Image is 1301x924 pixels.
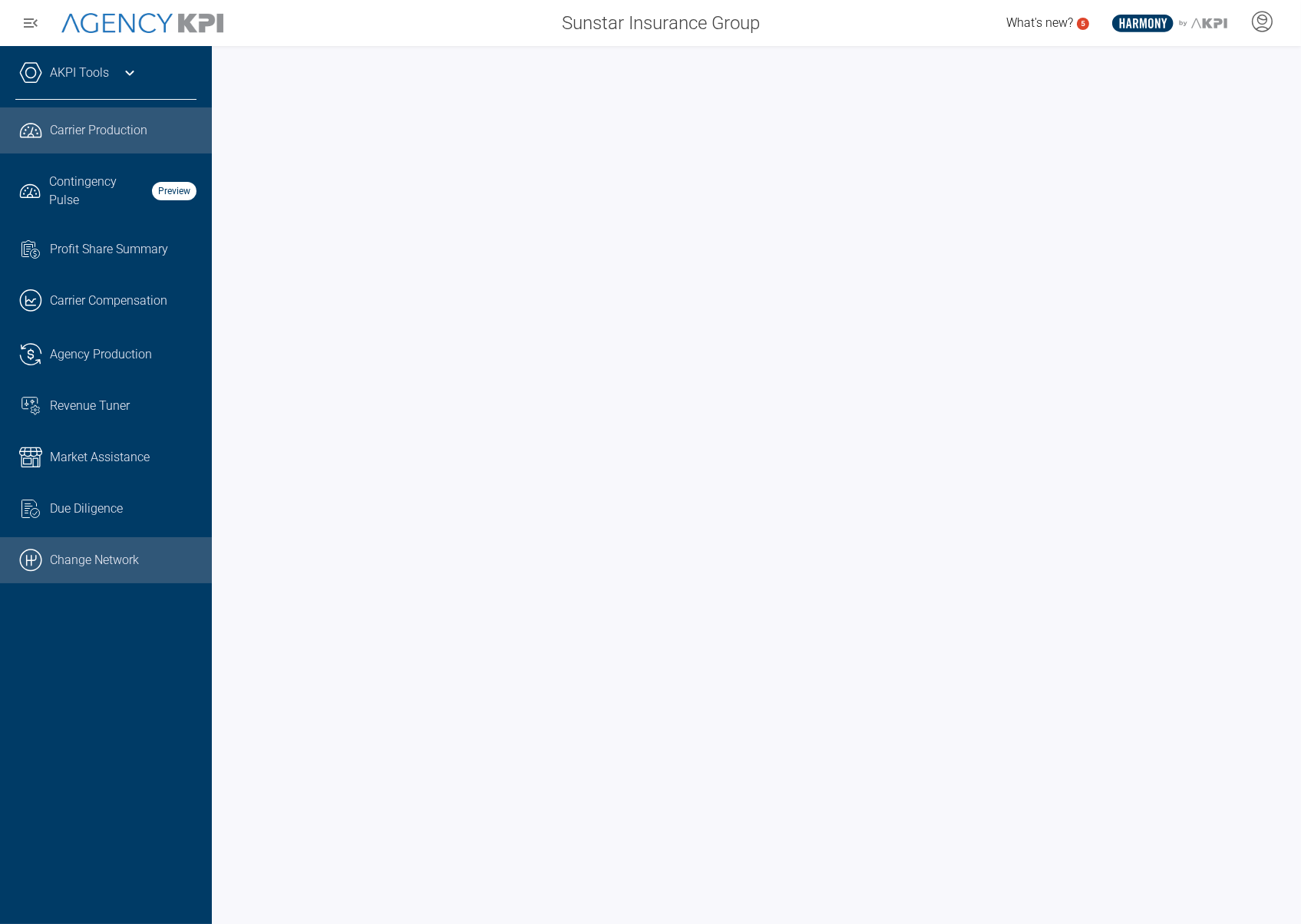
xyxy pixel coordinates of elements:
[50,240,168,259] span: Profit Share Summary
[562,9,760,37] span: Sunstar Insurance Group
[50,448,150,467] span: Market Assistance
[1077,18,1089,30] a: 5
[50,500,123,518] span: Due Diligence
[50,121,147,140] span: Carrier Production
[1006,15,1073,30] span: What's new?
[61,13,223,33] img: AgencyKPI
[50,345,152,364] span: Agency Production
[50,397,130,415] span: Revenue Tuner
[152,182,196,200] strong: Preview
[50,64,109,82] a: AKPI Tools
[49,173,144,210] span: Contingency Pulse
[50,292,167,310] span: Carrier Compensation
[1081,19,1085,28] text: 5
